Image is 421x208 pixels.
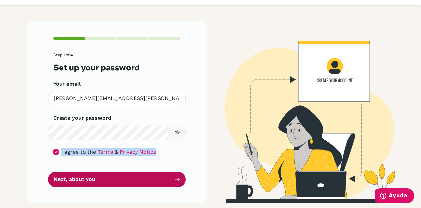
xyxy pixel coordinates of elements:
[53,63,180,72] h3: Set up your password
[120,149,156,155] a: Privacy Notice
[375,188,414,205] iframe: Abre un widget desde donde se puede obtener más información
[98,149,113,155] a: Terms
[53,114,111,122] label: Create your password
[61,149,96,155] span: I agree to the
[48,172,186,187] button: Next, about you
[115,149,118,155] span: &
[48,91,186,106] input: Insert your email*
[53,52,73,57] span: Step 1 of 4
[53,80,81,88] label: Your email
